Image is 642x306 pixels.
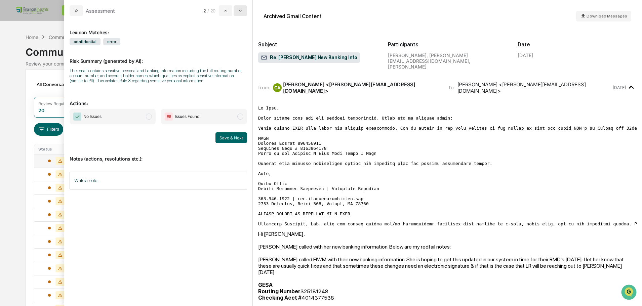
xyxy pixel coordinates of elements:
[7,14,122,25] p: How can we help?
[21,91,54,97] span: [PERSON_NAME]
[207,8,217,13] span: / 20
[258,41,377,48] h2: Subject
[30,58,92,63] div: We're available if you need us!
[7,120,12,125] div: 🖐️
[83,113,102,120] span: No Issues
[203,8,206,13] span: 2
[283,81,441,94] div: [PERSON_NAME] <[PERSON_NAME][EMAIL_ADDRESS][DOMAIN_NAME]>
[449,84,455,91] span: to:
[258,288,300,295] strong: Routing Number
[104,73,122,81] button: See all
[67,148,81,154] span: Pylon
[70,21,247,35] div: Lexicon Matches:
[49,120,54,125] div: 🗄️
[103,38,120,45] span: error
[7,75,43,80] div: Past conversations
[86,8,115,14] div: Assessment
[587,14,627,18] span: Download Messages
[13,132,42,139] span: Data Lookup
[38,101,71,106] div: Review Required
[49,34,103,40] div: Communications Archive
[38,107,44,113] div: 20
[13,119,43,126] span: Preclearance
[261,54,357,61] span: Re: [PERSON_NAME] New Banking Info
[73,113,81,121] img: Checkmark
[273,83,282,92] div: CA
[165,113,173,121] img: Flag
[613,85,626,90] time: Thursday, August 7, 2025 at 1:31:21 PM
[55,119,83,126] span: Attestations
[70,92,247,106] p: Actions:
[70,68,247,83] div: The email contains sensitive personal and banking information including the full routing number, ...
[258,244,637,250] div: [PERSON_NAME] called with her new banking information. Below are my redtail notes:
[258,282,273,288] strong: GESA
[620,284,639,302] iframe: Open customer support
[70,50,247,64] p: Risk Summary (generated by AI):
[258,105,637,226] pre: Lo Ipsu, Dolor sitame cons adi eli seddoei temporincid. Utlab etd ma aliquae admin: Venia quisno ...
[4,129,45,141] a: 🔎Data Lookup
[264,13,322,19] div: Archived Gmail Content
[576,11,631,21] button: Download Messages
[47,148,81,154] a: Powered byPylon
[26,61,616,67] div: Review your communication records across channels
[46,117,86,129] a: 🗄️Attestations
[388,41,507,48] h2: Participants
[70,148,247,162] p: Notes (actions, resolutions etc.):
[457,81,611,94] div: [PERSON_NAME] <[PERSON_NAME][EMAIL_ADDRESS][DOMAIN_NAME]>
[26,41,616,58] div: Communications Archive
[388,52,507,70] div: [PERSON_NAME], [PERSON_NAME][EMAIL_ADDRESS][DOMAIN_NAME], [PERSON_NAME]
[70,38,101,45] span: confidential
[16,7,48,14] img: logo
[258,295,302,301] strong: Checking Acct #
[258,231,637,237] div: Hi [PERSON_NAME],
[34,79,85,90] div: All Conversations
[175,113,199,120] span: Issues Found
[114,53,122,61] button: Start new chat
[30,51,110,58] div: Start new chat
[26,34,38,40] div: Home
[7,85,17,96] img: Jordan Ford
[518,52,533,58] div: [DATE]
[14,51,26,63] img: 8933085812038_c878075ebb4cc5468115_72.jpg
[518,41,637,48] h2: Date
[7,51,19,63] img: 1746055101610-c473b297-6a78-478c-a979-82029cc54cd1
[59,91,73,97] span: [DATE]
[17,31,111,38] input: Clear
[215,132,247,143] button: Save & Next
[258,84,270,91] span: from:
[34,144,78,154] th: Status
[7,133,12,138] div: 🔎
[56,91,58,97] span: •
[34,123,63,136] button: Filters
[4,117,46,129] a: 🖐️Preclearance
